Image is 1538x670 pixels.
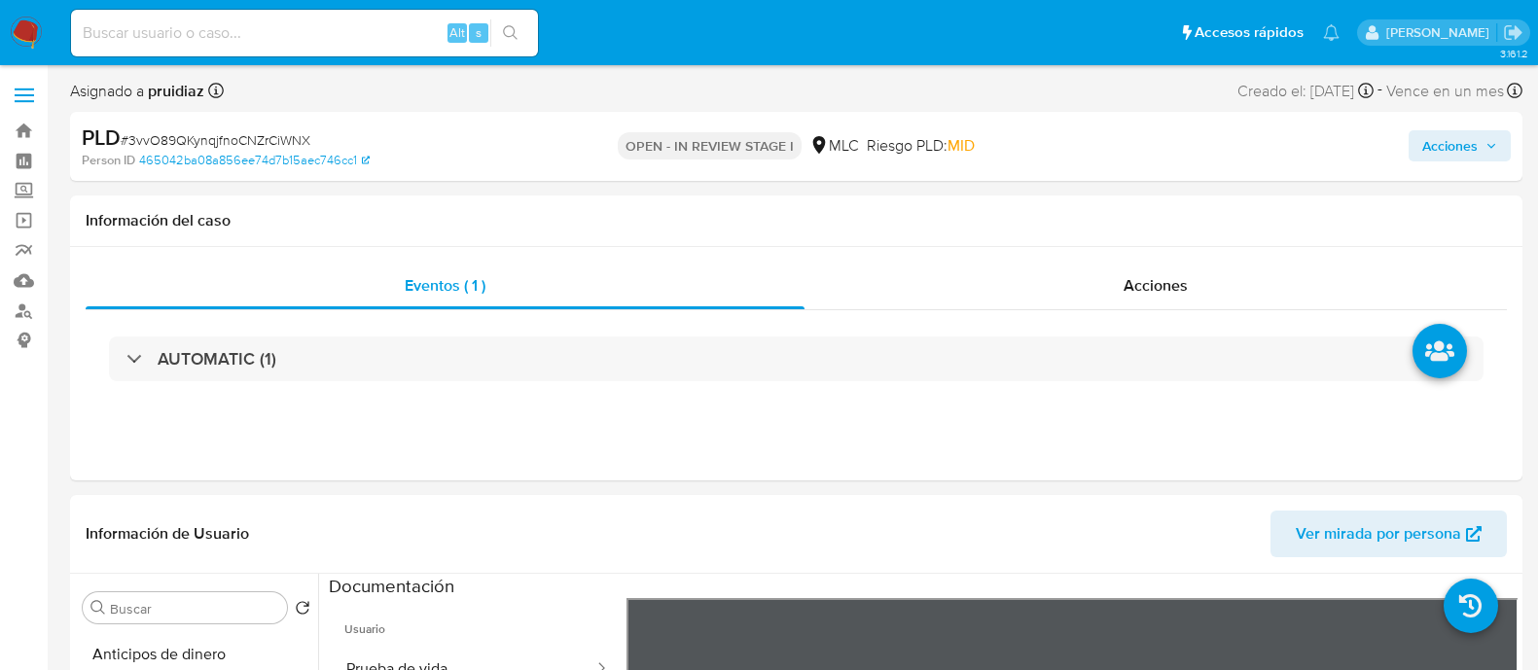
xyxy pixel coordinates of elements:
[1296,511,1461,557] span: Ver mirada por persona
[86,211,1507,230] h1: Información del caso
[1386,81,1504,102] span: Vence en un mes
[490,19,530,47] button: search-icon
[1422,130,1478,161] span: Acciones
[1323,24,1340,41] a: Notificaciones
[90,600,106,616] button: Buscar
[449,23,465,42] span: Alt
[86,524,249,544] h1: Información de Usuario
[1503,22,1523,43] a: Salir
[1409,130,1511,161] button: Acciones
[1377,78,1382,104] span: -
[867,135,975,157] span: Riesgo PLD:
[158,348,276,370] h3: AUTOMATIC (1)
[1270,511,1507,557] button: Ver mirada por persona
[1237,78,1374,104] div: Creado el: [DATE]
[405,274,485,297] span: Eventos ( 1 )
[476,23,482,42] span: s
[121,130,310,150] span: # 3vvO89QKynqjfnoCNZrCiWNX
[82,152,135,169] b: Person ID
[295,600,310,621] button: Volver al orden por defecto
[809,135,859,157] div: MLC
[144,80,204,102] b: pruidiaz
[618,132,802,159] p: OPEN - IN REVIEW STAGE I
[71,20,538,46] input: Buscar usuario o caso...
[1386,23,1496,42] p: pablo.ruidiaz@mercadolibre.com
[82,122,121,153] b: PLD
[139,152,370,169] a: 465042ba08a856ee74d7b15aec746cc1
[110,600,279,617] input: Buscar
[948,134,975,157] span: MID
[1124,274,1188,297] span: Acciones
[1195,22,1304,43] span: Accesos rápidos
[70,81,204,102] span: Asignado a
[109,336,1484,381] div: AUTOMATIC (1)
